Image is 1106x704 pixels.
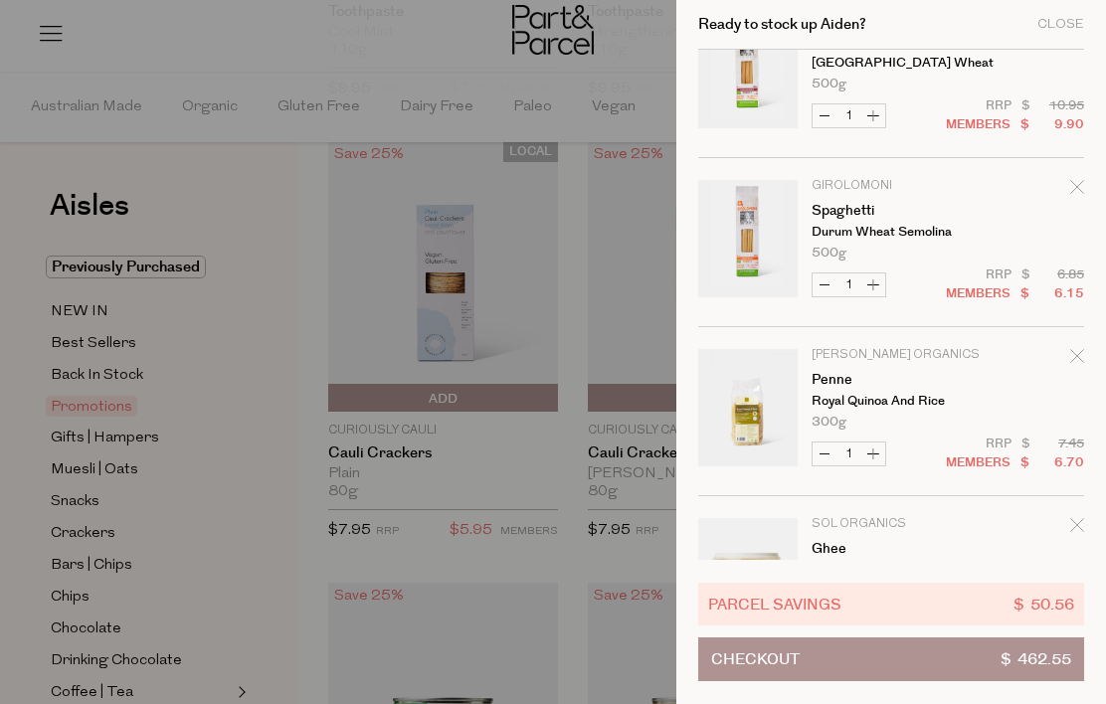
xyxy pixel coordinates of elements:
div: Close [1037,18,1084,31]
p: [PERSON_NAME] Organics [812,349,966,361]
div: Remove Spaghetti [1070,177,1084,204]
p: Girolomoni [812,180,966,192]
div: Remove Penne [1070,346,1084,373]
input: QTY Spaghetti [836,273,861,296]
input: QTY Penne [836,442,861,465]
span: 300g [812,416,846,429]
span: 500g [812,78,846,90]
span: $ 462.55 [1001,638,1071,680]
span: $ 50.56 [1014,593,1074,616]
span: Parcel Savings [708,593,841,616]
h2: Ready to stock up Aiden? [698,17,866,32]
span: Checkout [711,638,800,680]
p: Sol Organics [812,518,966,530]
a: Spaghetti [812,204,966,218]
span: 500g [812,247,846,260]
button: Checkout$ 462.55 [698,637,1084,681]
input: QTY Spaghetti [836,104,861,127]
div: Remove Ghee [1070,515,1084,542]
a: Ghee [812,542,966,556]
p: Royal Quinoa and Rice [812,395,966,408]
p: Durum Wheat Semolina [812,226,966,239]
p: [GEOGRAPHIC_DATA] Wheat [812,57,966,70]
a: Penne [812,373,966,387]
